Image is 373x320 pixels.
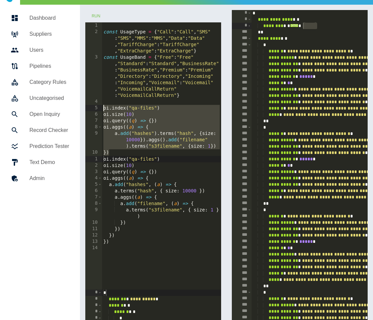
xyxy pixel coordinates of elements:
[29,46,69,54] h5: Users
[5,42,75,58] a: Users
[98,309,102,315] span: Toggle code folding, rows 4 through 10
[248,124,251,131] span: Toggle code folding, rows 374 through 386
[29,142,69,150] h5: Prediction Tester
[85,54,102,99] div: 3
[85,22,102,29] div: 1
[85,156,102,162] div: 1
[98,290,102,296] span: Toggle code folding, rows 1 through 32
[85,232,102,238] div: 12
[98,302,102,309] span: Toggle code folding, rows 3 through 31
[85,181,102,188] div: 5
[85,29,102,54] div: 2
[85,118,102,124] div: 7
[29,174,69,182] h5: Admin
[248,289,251,296] span: Toggle code folding, rows 400 through 412
[98,175,102,181] span: Toggle code folding, rows 4 through 13
[85,219,102,226] div: 10
[85,130,102,149] div: 9
[5,10,75,26] a: Dashboard
[29,14,69,22] h5: Dashboard
[29,158,69,166] h5: Text Demo
[248,16,251,23] span: Toggle code folding, rows 2 through 359
[85,207,102,219] div: 9
[85,200,102,207] div: 8
[85,111,102,118] div: 6
[85,245,102,251] div: 14
[29,94,69,102] h5: Uncategorised
[85,226,102,232] div: 11
[85,105,102,111] div: 5
[85,99,102,105] div: 4
[98,181,102,188] span: Toggle code folding, rows 5 through 12
[85,162,102,169] div: 2
[5,26,75,42] a: Suppliers
[248,35,251,42] span: Toggle code folding, rows 360 through 491
[29,30,69,38] h5: Suppliers
[5,170,75,186] a: Admin
[29,78,69,86] h5: Category Rules
[98,200,102,207] span: Toggle code folding, rows 8 through 10
[5,74,75,90] a: Category Rules
[5,58,75,74] a: Pipelines
[5,154,75,170] a: Text Demo
[29,126,69,134] h5: Record Checker
[248,42,251,48] span: Toggle code folding, rows 361 through 373
[85,188,102,194] div: 6
[85,124,102,130] div: 8
[85,194,102,200] div: 7
[5,138,75,154] a: Prediction Tester
[98,194,102,200] span: Toggle code folding, rows 7 through 11
[85,175,102,181] div: 4
[85,169,102,175] div: 3
[85,238,102,245] div: 13
[98,124,102,130] span: Toggle code folding, rows 8 through 10
[248,207,251,213] span: Toggle code folding, rows 387 through 399
[85,10,107,22] button: Run
[5,90,75,106] a: Uncategorised
[5,106,75,122] a: Open Inquiry
[85,149,102,156] div: 10
[29,62,69,70] h5: Pipelines
[248,23,251,29] span: Toggle code folding, rows 3 through 358
[5,122,75,138] a: Record Checker
[248,10,251,16] span: Toggle code folding, rows 1 through 492
[29,110,69,118] h5: Open Inquiry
